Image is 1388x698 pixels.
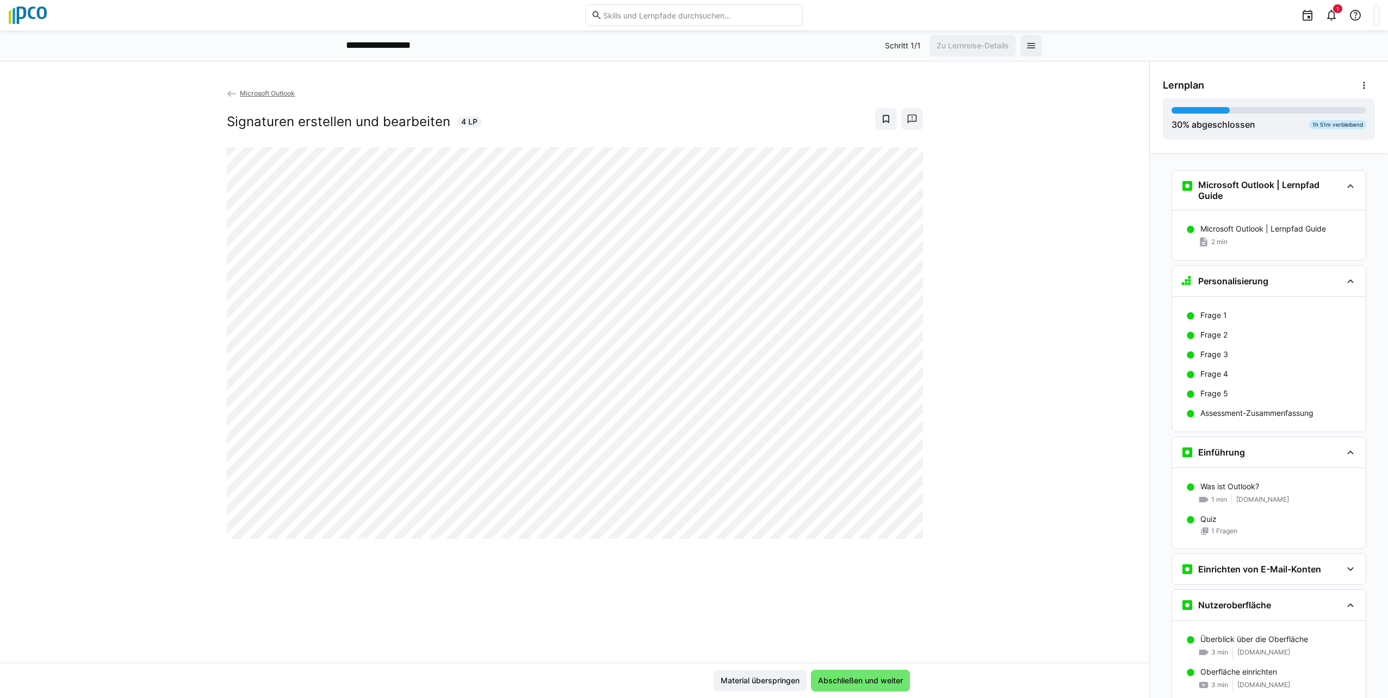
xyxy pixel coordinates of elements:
button: Abschließen und weiter [811,670,910,691]
span: Abschließen und weiter [816,675,904,686]
p: Frage 1 [1200,310,1227,321]
span: [DOMAIN_NAME] [1236,495,1289,504]
h3: Einrichten von E-Mail-Konten [1198,564,1321,575]
span: Material überspringen [719,675,801,686]
span: Zu Lernreise-Details [935,40,1011,51]
button: Zu Lernreise-Details [930,35,1016,57]
div: % abgeschlossen [1172,118,1255,131]
span: 1 [1336,5,1339,12]
p: Quiz [1200,514,1217,525]
span: 3 min [1211,681,1228,689]
p: Frage 4 [1200,369,1228,379]
p: Oberfläche einrichten [1200,666,1277,677]
span: 1 Fragen [1211,527,1237,535]
div: 1h 51m verbleibend [1309,120,1366,129]
span: 4 LP [461,116,478,127]
span: [DOMAIN_NAME] [1237,681,1290,689]
span: Microsoft Outlook [240,89,295,97]
input: Skills und Lernpfade durchsuchen… [602,10,797,20]
h3: Nutzeroberfläche [1198,600,1271,610]
h3: Microsoft Outlook | Lernpfad Guide [1198,179,1342,201]
a: Microsoft Outlook [227,89,295,97]
p: Frage 3 [1200,349,1228,360]
p: Frage 5 [1200,388,1228,399]
p: Was ist Outlook? [1200,481,1259,492]
p: Überblick über die Oberfläche [1200,634,1308,645]
span: 3 min [1211,648,1228,657]
span: 2 min [1211,238,1228,246]
span: 30 [1172,119,1182,130]
h3: Einführung [1198,447,1245,458]
p: Frage 2 [1200,329,1228,340]
h2: Signaturen erstellen und bearbeiten [227,114,450,130]
p: Assessment-Zusammenfassung [1200,408,1313,419]
span: [DOMAIN_NAME] [1237,648,1290,657]
span: 1 min [1211,495,1227,504]
button: Material überspringen [714,670,807,691]
p: Schritt 1/1 [885,40,921,51]
h3: Personalisierung [1198,276,1268,286]
p: Microsoft Outlook | Lernpfad Guide [1200,223,1326,234]
span: Lernplan [1163,79,1204,91]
